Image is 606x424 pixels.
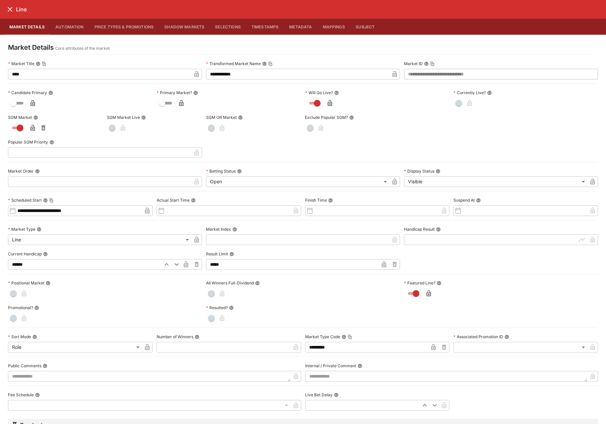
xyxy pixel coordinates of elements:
[430,61,435,66] button: Copy To Clipboard
[43,364,47,368] button: Public Comments
[157,334,193,340] p: Number of Winners
[305,392,333,398] p: Live Bet Delay
[262,61,267,66] button: Transformed Market NameCopy To Clipboard
[8,139,48,145] p: Popular SGM Priority
[305,90,333,95] p: Will Go Live?
[16,6,27,13] h6: Line
[36,61,40,66] button: Market TitleCopy To Clipboard
[404,176,587,187] div: Visible
[8,61,34,66] p: Market Title
[157,197,190,203] p: Actual Start Time
[404,168,434,174] p: Display Status
[8,226,35,232] p: Market Type
[436,169,440,174] button: Display Status
[35,169,40,174] button: Market Order
[8,305,33,310] p: Promotional?
[159,19,210,35] button: Shadow Markets
[232,227,237,232] button: Market Index
[8,334,31,340] p: Sort Mode
[8,90,47,95] p: Candidate Primary
[8,280,44,286] p: Positional Market
[33,115,38,120] button: SGM Market
[89,19,159,35] button: Price Types & Promotions
[210,19,246,35] button: Selections
[8,363,41,369] p: Public Comments
[43,252,48,256] button: Current Handicap
[8,197,42,203] p: Scheduled Start
[206,61,261,66] p: Transformed Market Name
[349,115,354,120] button: Exclude Popular SGM?
[437,281,441,285] button: Featured Line?
[342,335,346,339] button: Market Type CodeCopy To Clipboard
[8,392,34,398] p: Fee Schedule
[191,198,196,203] button: Actual Start Time
[43,198,48,203] button: Scheduled StartCopy To Clipboard
[8,342,142,353] div: Role
[284,19,317,35] button: Metadata
[34,305,39,310] button: Promotional?
[48,90,53,95] button: Candidate Primary
[334,393,339,397] button: Live Bet Delay
[35,393,40,397] button: Fee Schedule
[37,227,41,232] button: Market Type
[193,90,198,95] button: Primary Market?
[348,335,352,339] button: Copy To Clipboard
[49,198,54,203] button: Copy To Clipboard
[504,335,509,339] button: Associated Promotion ID
[4,19,50,35] button: Market Details
[8,251,42,257] p: Current Handicap
[238,115,243,120] button: SGM OR Market
[487,90,492,95] button: Currently Live?
[255,281,260,285] button: All Winners Full-Dividend
[8,168,34,174] p: Market Order
[8,43,54,52] h4: Market Details
[436,227,441,232] button: Handicap Result
[328,198,333,203] button: Finish Time
[157,90,192,95] p: Primary Market?
[350,19,380,35] button: Subject
[318,19,350,35] button: Mappings
[404,61,423,66] p: Market ID
[229,305,234,310] button: Resulted?
[8,115,32,120] p: SGM Market
[206,305,228,310] p: Resulted?
[206,168,236,174] p: Betting Status
[246,19,284,35] button: Timestamps
[358,364,362,368] button: Internal / Private Comment
[4,3,16,15] button: close
[237,169,242,174] button: Betting Status
[8,234,191,245] div: Line
[46,281,50,285] button: Positional Market
[206,115,237,120] p: SGM OR Market
[305,197,327,203] p: Finish Time
[453,90,486,95] p: Currently Live?
[49,140,54,145] button: Popular SGM Priority
[206,226,231,232] p: Market Index
[206,251,228,257] p: Result Limit
[424,61,429,66] button: Market IDCopy To Clipboard
[141,115,146,120] button: SGM Market Live
[32,335,37,339] button: Sort Mode
[50,19,89,35] button: Automation
[404,280,435,286] p: Featured Line?
[268,61,273,66] button: Copy To Clipboard
[229,252,234,256] button: Result Limit
[334,90,339,95] button: Will Go Live?
[107,115,140,120] p: SGM Market Live
[476,198,481,203] button: Suspend At
[55,45,110,52] p: Core attributes of the market
[195,335,199,339] button: Number of Winners
[305,334,340,340] p: Market Type Code
[453,334,503,340] p: Associated Promotion ID
[42,61,46,66] button: Copy To Clipboard
[206,176,389,187] div: Open
[206,280,254,286] p: All Winners Full-Dividend
[404,226,435,232] p: Handicap Result
[305,363,356,369] p: Internal / Private Comment
[305,115,348,120] p: Exclude Popular SGM?
[453,197,475,203] p: Suspend At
